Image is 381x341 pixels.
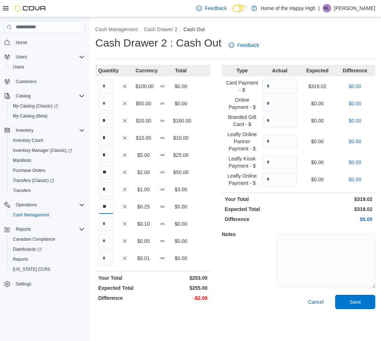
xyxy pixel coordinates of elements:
button: Catalog [13,92,33,100]
p: $319.02 [300,196,372,203]
input: Quantity [98,79,114,93]
span: Users [13,64,24,70]
p: $50.00 [173,169,189,176]
span: Reports [13,256,28,262]
input: Quantity [98,114,114,128]
span: Save [349,298,361,306]
p: Difference [225,216,297,223]
p: Leafly Online Partner Payment - $ [225,131,259,152]
button: Cash Management [95,27,138,32]
span: Dashboards [10,245,85,254]
p: $50.00 [135,100,151,107]
p: $25.00 [173,152,189,159]
span: Inventory [13,126,85,135]
button: Reports [13,225,34,234]
button: [US_STATE] CCRS [7,264,87,274]
span: Inventory Manager (Classic) [10,146,85,155]
p: [PERSON_NAME] [334,4,375,13]
p: $0.10 [135,220,151,227]
p: Leafly Online Payment - $ [225,172,259,187]
button: My Catalog (Beta) [7,111,87,121]
button: Settings [1,279,87,289]
span: Transfers (Classic) [13,178,54,183]
button: Users [1,52,87,62]
span: KL [324,4,330,13]
a: Feedback [226,38,262,52]
p: $3.00 [173,186,189,193]
nav: Complex example [4,34,85,308]
button: Cancel [305,295,327,309]
button: Catalog [1,91,87,101]
a: My Catalog (Classic) [7,101,87,111]
button: Inventory [1,125,87,135]
button: Inventory Count [7,135,87,145]
p: $0.00 [300,117,335,124]
p: Expected [300,67,335,74]
p: Difference [338,67,372,74]
p: $0.00 [300,138,335,145]
p: $160.00 [173,117,189,124]
p: Your Total [98,274,152,282]
span: My Catalog (Classic) [10,102,85,110]
p: $0.00 [173,220,189,227]
p: Your Total [225,196,297,203]
button: Canadian Compliance [7,234,87,244]
span: Users [10,63,85,71]
input: Quantity [98,165,114,179]
span: My Catalog (Beta) [13,113,48,119]
p: $253.00 [154,274,208,282]
p: Currency [135,67,151,74]
button: Cash Drawer 2 [144,27,177,32]
p: Type [225,67,259,74]
p: Home of the Happy High [261,4,315,13]
span: My Catalog (Classic) [13,103,58,109]
button: Transfers [7,186,87,196]
a: Home [13,38,30,47]
button: Home [1,37,87,48]
input: Quantity [262,79,297,93]
button: Reports [7,254,87,264]
p: $0.00 [173,255,189,262]
span: Transfers (Classic) [10,176,85,185]
a: Feedback [193,1,229,15]
span: Canadian Compliance [10,235,85,244]
span: Operations [13,201,85,209]
p: $5.00 [173,203,189,210]
button: Cash Out [184,27,205,32]
button: Manifests [7,155,87,165]
p: $1.00 [135,186,151,193]
p: $0.00 [173,100,189,107]
p: $0.25 [135,203,151,210]
p: $0.05 [135,237,151,245]
input: Quantity [262,155,297,169]
span: Reports [16,226,31,232]
span: Inventory [16,128,33,133]
span: Inventory Count [13,138,43,143]
span: My Catalog (Beta) [10,112,85,120]
a: Manifests [10,156,34,165]
input: Quantity [98,217,114,231]
button: Users [13,53,30,61]
p: $0.00 [173,237,189,245]
span: Purchase Orders [10,166,85,175]
span: Inventory Count [10,136,85,145]
p: | [318,4,320,13]
h5: Notes [222,227,276,241]
input: Quantity [262,96,297,111]
p: Expected Total [98,284,152,292]
p: Difference [98,294,152,302]
input: Quantity [262,172,297,187]
a: Inventory Count [10,136,46,145]
p: $100.00 [135,83,151,90]
button: Reports [1,224,87,234]
p: Total [173,67,189,74]
span: Cash Management [10,211,85,219]
span: Reports [13,225,85,234]
input: Quantity [98,148,114,162]
button: Purchase Orders [7,165,87,176]
p: $0.00 [338,159,372,166]
span: Reports [10,255,85,264]
button: Customers [1,76,87,87]
p: $0.00 [338,117,372,124]
button: Inventory [13,126,36,135]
